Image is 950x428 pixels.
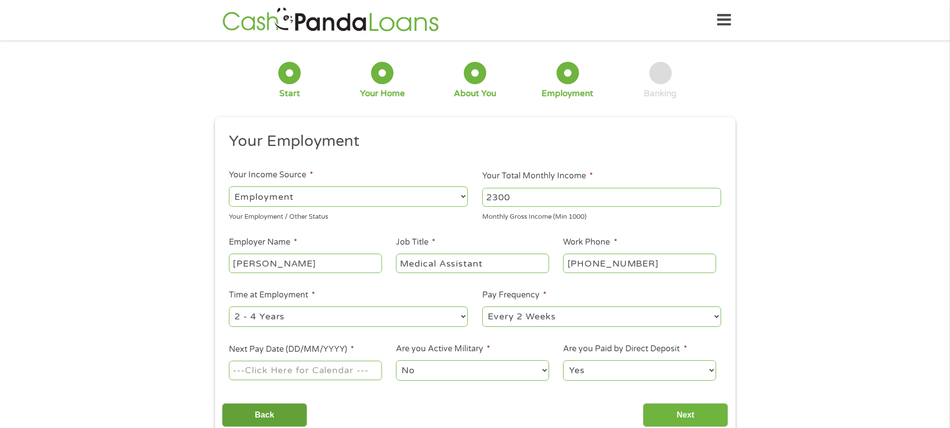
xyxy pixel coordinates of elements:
[563,254,716,273] input: (231) 754-4010
[279,88,300,99] div: Start
[454,88,496,99] div: About You
[222,403,307,428] input: Back
[229,132,714,151] h2: Your Employment
[643,403,728,428] input: Next
[563,237,617,248] label: Work Phone
[360,88,405,99] div: Your Home
[542,88,593,99] div: Employment
[396,237,435,248] label: Job Title
[229,254,381,273] input: Walmart
[396,254,549,273] input: Cashier
[229,290,315,300] label: Time at Employment
[229,209,468,222] div: Your Employment / Other Status
[229,170,313,180] label: Your Income Source
[229,344,354,355] label: Next Pay Date (DD/MM/YYYY)
[482,171,593,181] label: Your Total Monthly Income
[229,361,381,380] input: ---Click Here for Calendar ---
[229,237,297,248] label: Employer Name
[482,290,547,300] label: Pay Frequency
[396,344,490,354] label: Are you Active Military
[644,88,677,99] div: Banking
[482,209,721,222] div: Monthly Gross Income (Min 1000)
[219,6,442,34] img: GetLoanNow Logo
[482,188,721,207] input: 1800
[563,344,687,354] label: Are you Paid by Direct Deposit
